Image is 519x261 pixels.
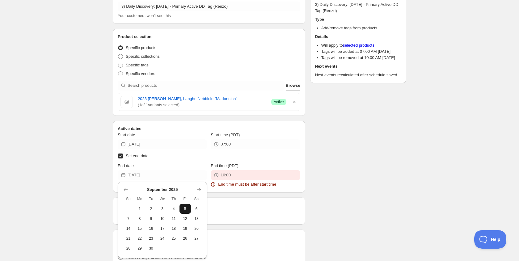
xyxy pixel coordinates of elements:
span: 11 [171,216,177,221]
span: 24 [159,236,166,241]
span: Browse [286,82,300,89]
span: 7 [125,216,132,221]
li: Add/remove tags from products [321,25,401,31]
button: Wednesday September 3 2025 [157,204,168,214]
button: Monday September 22 2025 [134,234,146,243]
span: 14 [125,226,132,231]
span: Tu [148,196,154,201]
span: Start date [118,133,135,137]
span: Fr [182,196,188,201]
button: Show previous month, August 2025 [121,185,130,194]
button: Friday September 26 2025 [179,234,191,243]
button: Sunday September 21 2025 [123,234,134,243]
button: Tuesday September 30 2025 [146,243,157,253]
span: 13 [193,216,200,221]
button: Tuesday September 9 2025 [146,214,157,224]
span: 27 [193,236,200,241]
span: 10 [159,216,166,221]
h2: Type [315,16,401,23]
span: 8 [137,216,143,221]
span: 4 [171,206,177,211]
button: Thursday September 11 2025 [168,214,179,224]
button: Saturday September 13 2025 [191,214,202,224]
span: 6 [193,206,200,211]
span: Start time (PDT) [211,133,240,137]
iframe: Toggle Customer Support [474,230,507,249]
span: 21 [125,236,132,241]
p: Next events recalculated after schedule saved [315,72,401,78]
span: Specific tags [126,63,149,67]
button: Monday September 1 2025 [134,204,146,214]
li: Tags will be added at 07:00 AM [DATE] [321,48,401,55]
th: Sunday [123,194,134,204]
button: Friday September 12 2025 [179,214,191,224]
h2: Repeating [118,202,300,208]
button: Thursday September 18 2025 [168,224,179,234]
span: 28 [125,246,132,251]
h2: Details [315,34,401,40]
span: Th [171,196,177,201]
h2: Product selection [118,34,300,40]
span: Su [125,196,132,201]
li: Tags will be removed at 10:00 AM [DATE] [321,55,401,61]
a: 2023 [PERSON_NAME], Langhe Nebbiolo "Madonnina" [138,96,266,102]
span: 5 [182,206,188,211]
input: Search products [128,81,285,91]
th: Thursday [168,194,179,204]
h2: Active dates [118,126,300,132]
button: Wednesday September 24 2025 [157,234,168,243]
span: 15 [137,226,143,231]
span: Mo [137,196,143,201]
span: End time (PDT) [211,163,238,168]
th: Saturday [191,194,202,204]
span: 26 [182,236,188,241]
span: 12 [182,216,188,221]
span: 29 [137,246,143,251]
button: Saturday September 27 2025 [191,234,202,243]
button: Saturday September 6 2025 [191,204,202,214]
button: Saturday September 20 2025 [191,224,202,234]
span: We [159,196,166,201]
th: Friday [179,194,191,204]
span: 20 [193,226,200,231]
span: Your customers won't see this [118,13,171,18]
th: Wednesday [157,194,168,204]
p: 3) Daily Discovery: [DATE] - Primary Active DD Tag (Renzo) [315,2,401,14]
button: Browse [286,81,300,91]
span: Specific collections [126,54,160,59]
th: Monday [134,194,146,204]
button: Thursday September 25 2025 [168,234,179,243]
span: 17 [159,226,166,231]
button: Wednesday September 17 2025 [157,224,168,234]
button: Monday September 15 2025 [134,224,146,234]
h2: Tags [118,234,300,241]
button: Monday September 8 2025 [134,214,146,224]
span: 1 [137,206,143,211]
button: Thursday September 4 2025 [168,204,179,214]
button: Sunday September 28 2025 [123,243,134,253]
button: Tuesday September 2 2025 [146,204,157,214]
span: 18 [171,226,177,231]
span: 30 [148,246,154,251]
span: 9 [148,216,154,221]
span: Active [274,99,284,104]
button: Sunday September 14 2025 [123,224,134,234]
span: Specific products [126,45,156,50]
button: Friday September 5 2025 [179,204,191,214]
span: End date [118,163,134,168]
button: Sunday September 7 2025 [123,214,134,224]
button: Tuesday September 16 2025 [146,224,157,234]
button: Show next month, October 2025 [195,185,203,194]
span: 23 [148,236,154,241]
span: ( 1 of 1 variants selected) [138,102,266,108]
button: Tuesday September 23 2025 [146,234,157,243]
span: 22 [137,236,143,241]
span: 2 [148,206,154,211]
span: 19 [182,226,188,231]
span: 16 [148,226,154,231]
span: End time must be after start time [218,181,276,187]
th: Tuesday [146,194,157,204]
button: Monday September 29 2025 [134,243,146,253]
button: Wednesday September 10 2025 [157,214,168,224]
button: Friday September 19 2025 [179,224,191,234]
